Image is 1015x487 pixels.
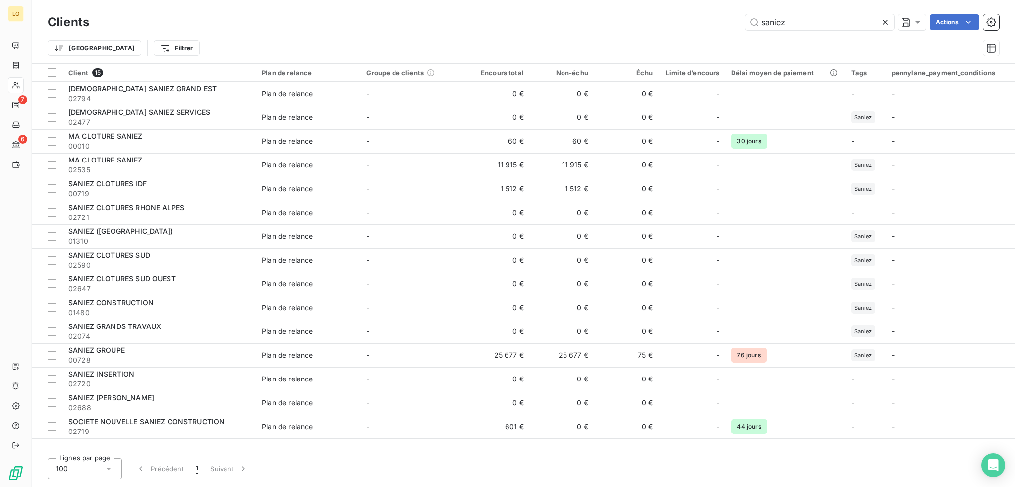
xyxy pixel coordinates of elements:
[68,403,250,413] span: 02688
[851,375,854,383] span: -
[465,320,530,343] td: 0 €
[892,161,895,169] span: -
[892,113,895,121] span: -
[594,320,659,343] td: 0 €
[716,350,719,360] span: -
[262,208,313,217] div: Plan de relance
[530,177,594,201] td: 1 512 €
[465,82,530,106] td: 0 €
[892,137,895,145] span: -
[851,137,854,145] span: -
[262,279,313,289] div: Plan de relance
[892,327,895,335] span: -
[68,274,176,283] span: SANIEZ CLOTURES SUD OUEST
[665,69,720,77] div: Limite d’encours
[854,233,872,239] span: Saniez
[716,326,719,336] span: -
[465,272,530,296] td: 0 €
[262,231,313,241] div: Plan de relance
[366,303,369,312] span: -
[892,375,895,383] span: -
[262,136,313,146] div: Plan de relance
[68,298,154,307] span: SANIEZ CONSTRUCTION
[594,343,659,367] td: 75 €
[465,391,530,415] td: 0 €
[594,415,659,438] td: 0 €
[530,343,594,367] td: 25 677 €
[262,326,313,336] div: Plan de relance
[366,89,369,98] span: -
[530,415,594,438] td: 0 €
[465,224,530,248] td: 0 €
[854,114,872,120] span: Saniez
[262,374,313,384] div: Plan de relance
[851,89,854,98] span: -
[366,279,369,288] span: -
[92,68,103,77] span: 15
[68,379,250,389] span: 02720
[465,367,530,391] td: 0 €
[465,129,530,153] td: 60 €
[716,208,719,217] span: -
[68,156,143,164] span: MA CLOTURE SANIEZ
[68,346,125,354] span: SANIEZ GROUPE
[530,272,594,296] td: 0 €
[366,137,369,145] span: -
[8,97,23,113] a: 7
[68,117,250,127] span: 02477
[594,153,659,177] td: 0 €
[716,279,719,289] span: -
[530,224,594,248] td: 0 €
[262,350,313,360] div: Plan de relance
[892,208,895,216] span: -
[366,232,369,240] span: -
[204,458,254,479] button: Suivant
[366,208,369,216] span: -
[892,422,895,431] span: -
[530,129,594,153] td: 60 €
[536,69,588,77] div: Non-échu
[68,370,134,378] span: SANIEZ INSERTION
[530,153,594,177] td: 11 915 €
[731,134,767,149] span: 30 jours
[68,213,250,222] span: 02721
[56,464,68,474] span: 100
[716,112,719,122] span: -
[892,89,895,98] span: -
[594,177,659,201] td: 0 €
[530,82,594,106] td: 0 €
[594,248,659,272] td: 0 €
[716,160,719,170] span: -
[716,303,719,313] span: -
[930,14,979,30] button: Actions
[716,231,719,241] span: -
[68,417,225,426] span: SOCIETE NOUVELLE SANIEZ CONSTRUCTION
[262,303,313,313] div: Plan de relance
[18,135,27,144] span: 6
[196,464,198,474] span: 1
[366,161,369,169] span: -
[262,89,313,99] div: Plan de relance
[68,84,217,93] span: [DEMOGRAPHIC_DATA] SANIEZ GRAND EST
[594,82,659,106] td: 0 €
[594,272,659,296] td: 0 €
[594,106,659,129] td: 0 €
[68,203,184,212] span: SANIEZ CLOTURES RHONE ALPES
[854,186,872,192] span: Saniez
[716,136,719,146] span: -
[851,422,854,431] span: -
[68,94,250,104] span: 02794
[465,106,530,129] td: 0 €
[731,348,766,363] span: 76 jours
[851,208,854,216] span: -
[68,355,250,365] span: 00728
[854,162,872,168] span: Saniez
[530,201,594,224] td: 0 €
[68,427,250,436] span: 02719
[716,255,719,265] span: -
[530,296,594,320] td: 0 €
[892,351,895,359] span: -
[716,374,719,384] span: -
[68,322,161,330] span: SANIEZ GRANDS TRAVAUX
[892,69,1009,77] div: pennylane_payment_conditions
